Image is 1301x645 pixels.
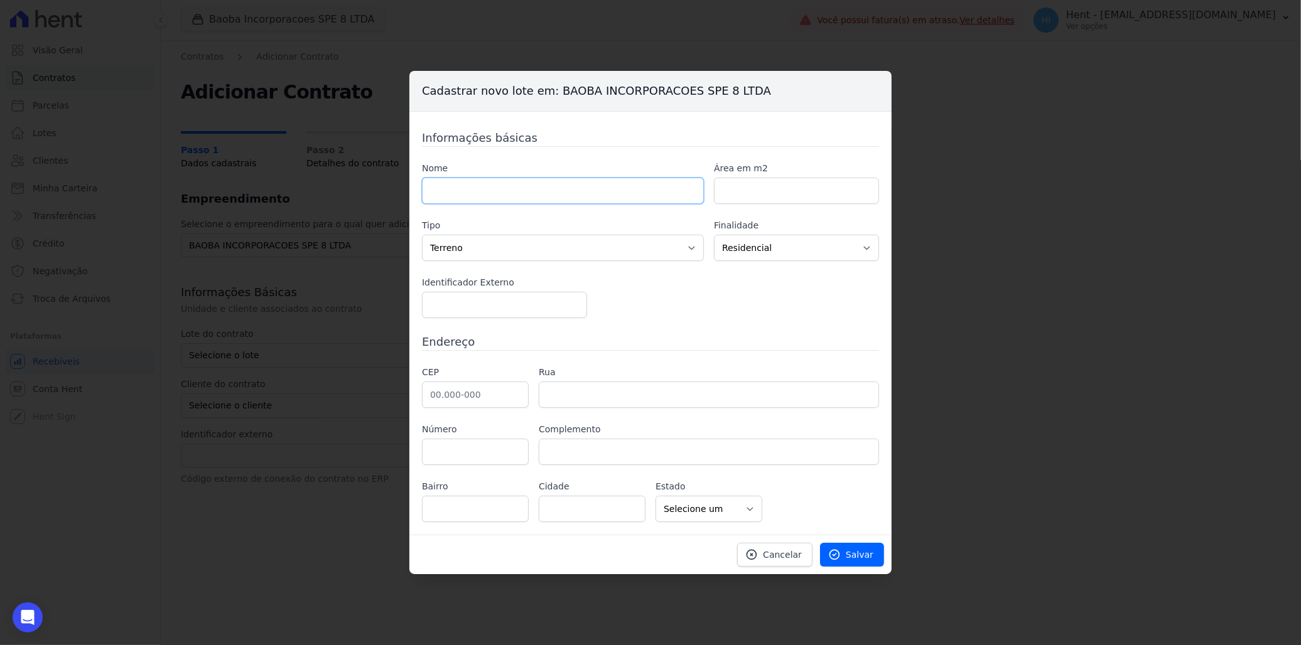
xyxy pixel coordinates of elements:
span: Cancelar [763,548,802,561]
span: Salvar [846,548,873,561]
label: Identificador Externo [422,276,587,289]
input: 00.000-000 [422,381,529,408]
label: Área em m2 [714,162,879,175]
label: Complemento [539,423,879,436]
h3: Cadastrar novo lote em: BAOBA INCORPORACOES SPE 8 LTDA [409,71,892,112]
label: Finalidade [714,219,879,232]
label: Número [422,423,529,436]
label: Rua [539,366,879,379]
label: Nome [422,162,704,175]
a: Cancelar [737,543,812,567]
div: Open Intercom Messenger [13,602,43,632]
label: Tipo [422,219,704,232]
label: Estado [656,480,762,493]
h3: Endereço [422,333,879,350]
label: Cidade [539,480,645,493]
h3: Informações básicas [422,129,879,146]
a: Salvar [820,543,884,567]
label: Bairro [422,480,529,493]
label: CEP [422,366,529,379]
